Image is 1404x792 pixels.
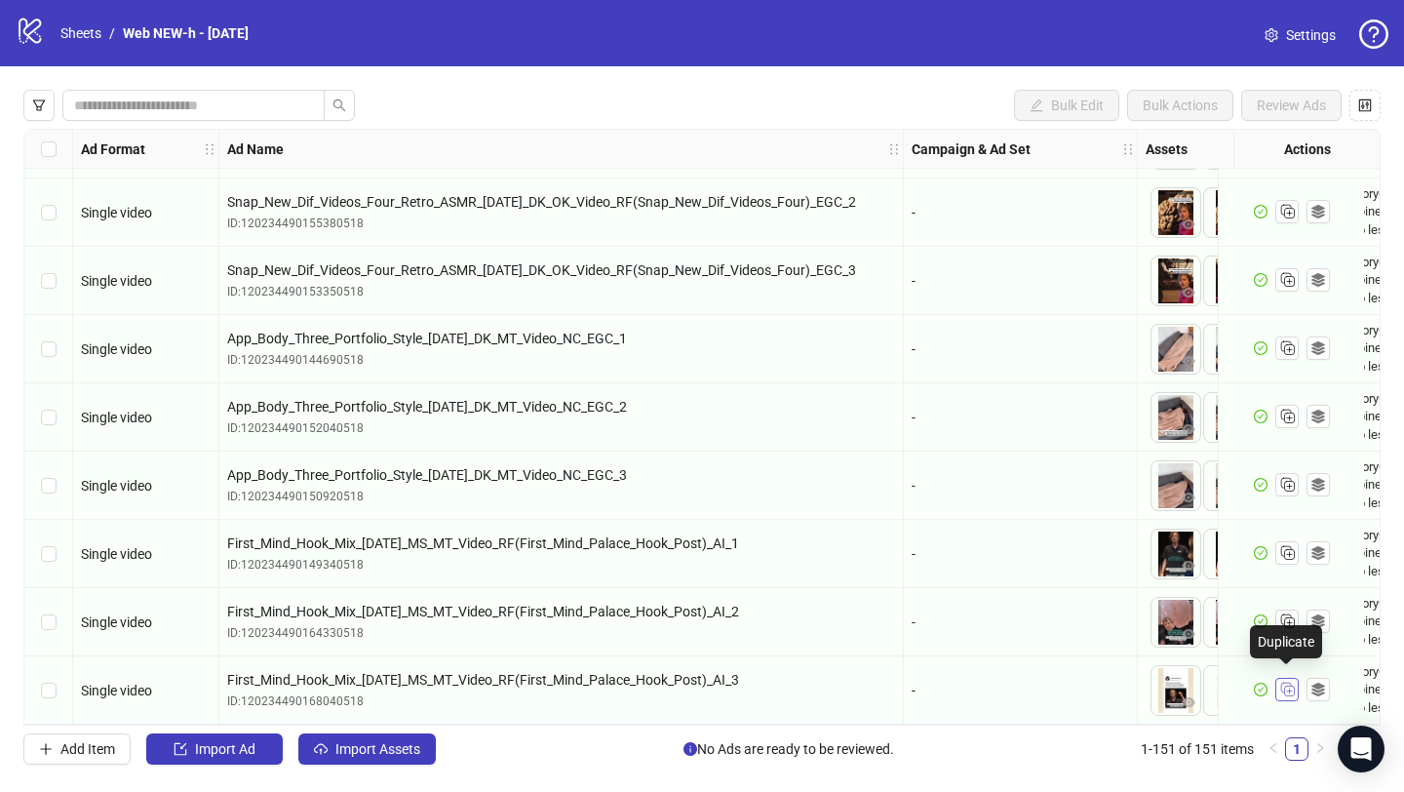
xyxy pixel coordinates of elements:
span: Snap_New_Dif_Videos_Four_Retro_ASMR_[DATE]_DK_OK_Video_RF(Snap_New_Dif_Videos_Four)_EGC_2 [227,191,895,213]
span: eye [1182,422,1195,436]
button: Preview [1177,418,1200,442]
span: eye [1182,695,1195,709]
div: Select row 144 [24,178,73,247]
button: Preview [1177,623,1200,647]
img: Asset 2 [1204,666,1253,715]
div: - [912,338,1129,360]
span: eye [1182,286,1195,299]
div: - [912,270,1129,292]
span: check-circle [1254,683,1267,696]
div: Select all rows [24,130,73,169]
span: cloud-upload [314,742,328,756]
li: 1-151 of 151 items [1141,737,1254,761]
div: ID: 120234490164330518 [227,624,895,643]
svg: ad template [1311,478,1325,492]
span: First_Mind_Hook_Mix_[DATE]_MS_MT_Video_RF(First_Mind_Palace_Hook_Post)_AI_1 [227,533,895,554]
span: holder [1121,142,1135,156]
svg: ad template [1311,273,1325,287]
svg: ad template [1311,546,1325,560]
button: Preview [1177,350,1200,374]
svg: Duplicate [1277,337,1297,357]
span: eye [1182,354,1195,368]
div: Duplicate [1250,625,1322,658]
svg: Duplicate [1277,269,1297,289]
div: - [912,612,1129,633]
span: holder [901,142,915,156]
div: ID: 120234490155380518 [227,215,895,233]
span: setting [1265,28,1278,42]
img: Asset 1 [1151,598,1200,647]
img: Asset 1 [1151,666,1200,715]
img: Asset 2 [1204,188,1253,237]
div: Select row 149 [24,520,73,588]
img: Asset 2 [1204,530,1253,578]
svg: ad template [1311,341,1325,355]
span: Single video [81,205,152,220]
span: Import Assets [335,741,420,757]
div: ID: 120234490153350518 [227,283,895,301]
span: App_Body_Three_Portfolio_Style_[DATE]_DK_MT_Video_NC_EGC_2 [227,396,895,417]
li: Next Page [1308,737,1332,761]
a: 1 [1286,738,1307,760]
span: Snap_New_Dif_Videos_Four_Retro_ASMR_[DATE]_DK_OK_Video_RF(Snap_New_Dif_Videos_Four)_EGC_3 [227,259,895,281]
span: plus [39,742,53,756]
span: Single video [81,478,152,494]
span: No Ads are ready to be reviewed. [683,738,894,760]
span: check-circle [1254,546,1267,560]
div: Resize Ad Name column [898,130,903,168]
button: Import Ad [146,733,283,765]
div: ID: 120234490144690518 [227,351,895,370]
span: check-circle [1254,410,1267,423]
button: Preview [1177,487,1200,510]
button: Preview [1177,282,1200,305]
div: ID: 120234490149340518 [227,556,895,574]
strong: Ad Name [227,139,284,160]
span: holder [203,142,216,156]
span: Single video [81,683,152,698]
button: Configure table settings [1349,90,1381,121]
div: ID: 120234490150920518 [227,488,895,506]
img: Asset 2 [1204,257,1253,305]
span: filter [32,99,46,112]
span: Add Item [60,741,115,757]
span: holder [887,142,901,156]
button: Preview [1177,555,1200,578]
div: - [912,202,1129,223]
svg: ad template [1311,410,1325,423]
img: Asset 1 [1151,530,1200,578]
span: Single video [81,341,152,357]
svg: Duplicate [1277,406,1297,425]
button: left [1262,737,1285,761]
span: info-circle [683,742,697,756]
span: right [1314,742,1326,754]
button: Import Assets [298,733,436,765]
span: Single video [81,614,152,630]
div: Select row 151 [24,656,73,725]
img: Asset 1 [1151,325,1200,374]
span: App_Body_Three_Portfolio_Style_[DATE]_DK_MT_Video_NC_EGC_3 [227,464,895,486]
svg: ad template [1311,683,1325,696]
span: Single video [81,273,152,289]
svg: ad template [1311,614,1325,628]
span: eye [1182,627,1195,641]
span: First_Mind_Hook_Mix_[DATE]_MS_MT_Video_RF(First_Mind_Palace_Hook_Post)_AI_2 [227,601,895,622]
div: Open Intercom Messenger [1338,726,1384,772]
img: Asset 2 [1204,325,1253,374]
span: left [1267,742,1279,754]
span: question-circle [1359,20,1388,49]
svg: ad template [1311,205,1325,218]
div: - [912,680,1129,701]
span: check-circle [1254,478,1267,492]
svg: Duplicate [1277,542,1297,562]
div: - [912,407,1129,428]
span: First_Mind_Hook_Mix_[DATE]_MS_MT_Video_RF(First_Mind_Palace_Hook_Post)_AI_3 [227,669,895,691]
button: Bulk Actions [1127,90,1233,121]
a: Web NEW-h - [DATE] [119,22,253,44]
button: Preview [1177,692,1200,715]
div: Select row 146 [24,315,73,383]
span: eye [1182,218,1195,231]
div: Select row 147 [24,383,73,452]
span: check-circle [1254,205,1267,218]
svg: Duplicate [1277,201,1297,220]
span: control [1358,99,1372,112]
